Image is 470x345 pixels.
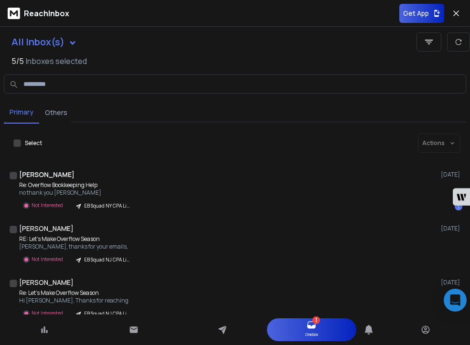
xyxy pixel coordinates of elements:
[84,256,130,263] p: EB Squad NJ CPA List
[315,316,317,324] span: 1
[19,224,74,233] h1: [PERSON_NAME]
[32,202,63,209] p: Not Interested
[19,181,134,189] p: Re: Overflow Bookkeeping Help
[4,32,85,52] button: All Inbox(s)
[39,102,73,123] button: Others
[455,203,462,210] div: 1
[19,170,75,179] h1: [PERSON_NAME]
[441,279,462,286] p: [DATE]
[26,55,87,67] h3: Inboxes selected
[11,55,24,67] span: 5 / 5
[441,225,462,232] p: [DATE]
[4,102,39,124] button: Primary
[444,289,467,312] div: Open Intercom Messenger
[24,8,69,19] p: ReachInbox
[441,171,462,178] p: [DATE]
[19,278,74,287] h1: [PERSON_NAME]
[32,256,63,263] p: Not Interested
[11,37,64,47] h1: All Inbox(s)
[305,330,318,339] p: Onebox
[19,243,134,251] p: [PERSON_NAME], thanks for your emails,
[307,320,316,330] a: 1
[84,202,130,209] p: EB Squad NY CPA List
[25,139,42,147] label: Select
[19,289,134,297] p: Re: Let’s Make Overflow Season
[84,310,130,317] p: EB Squad NJ CPA List
[19,189,134,197] p: no thank you [PERSON_NAME]
[32,310,63,317] p: Not Interested
[399,4,444,23] button: Get App
[19,235,134,243] p: RE: Let’s Make Overflow Season
[19,297,134,304] p: Hi [PERSON_NAME], Thanks for reaching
